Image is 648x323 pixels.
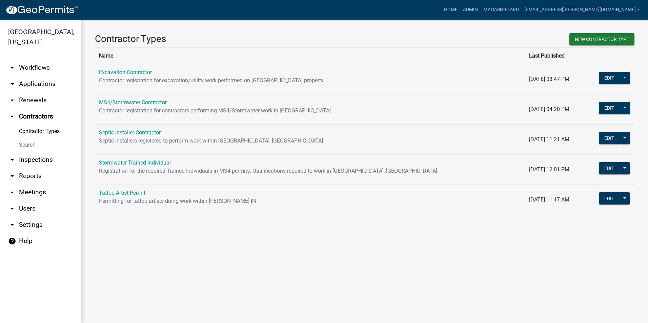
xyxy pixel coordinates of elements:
button: Edit [599,132,620,144]
i: arrow_drop_down [8,156,16,164]
i: arrow_drop_down [8,172,16,180]
button: Edit [599,162,620,174]
i: arrow_drop_down [8,204,16,213]
a: My Dashboard [481,3,522,16]
th: Name [95,47,525,64]
p: Registration for the required Trained Individuals in MS4 permits. Qualifications required to work... [99,167,521,175]
button: Edit [599,192,620,204]
span: [DATE] 11:17 AM [529,196,569,203]
h3: Contractor Types [95,33,360,45]
i: arrow_drop_down [8,64,16,72]
a: Excavation Contractor [99,69,152,76]
a: [EMAIL_ADDRESS][PERSON_NAME][DOMAIN_NAME] [522,3,643,16]
button: Edit [599,102,620,114]
span: [DATE] 11:21 AM [529,136,569,143]
p: Contractor registration for excavation/utility work performed on [GEOGRAPHIC_DATA] property. [99,77,521,85]
i: arrow_drop_down [8,96,16,104]
button: Edit [599,72,620,84]
a: Admin [460,3,481,16]
p: Permitting for tattoo artists doing work within [PERSON_NAME] IN [99,197,521,205]
i: help [8,237,16,245]
a: Tattoo Artist Permit [99,190,145,196]
span: [DATE] 04:20 PM [529,106,569,112]
span: [DATE] 03:47 PM [529,76,569,82]
a: Septic Installer Contractor [99,129,161,136]
a: Home [441,3,460,16]
i: arrow_drop_down [8,80,16,88]
p: Contractor registration for contractors performing MS4/Stormwater work in [GEOGRAPHIC_DATA] [99,107,521,115]
i: arrow_drop_up [8,112,16,121]
a: MS4/Stormwater Contractor [99,99,167,106]
i: arrow_drop_down [8,188,16,196]
p: Septic installers registered to perform work within [GEOGRAPHIC_DATA], [GEOGRAPHIC_DATA] [99,137,521,145]
span: [DATE] 12:01 PM [529,166,569,173]
th: Last Published [525,47,585,64]
i: arrow_drop_down [8,221,16,229]
button: New Contractor Type [569,33,634,45]
a: Stormwater Trained Individual [99,159,171,166]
